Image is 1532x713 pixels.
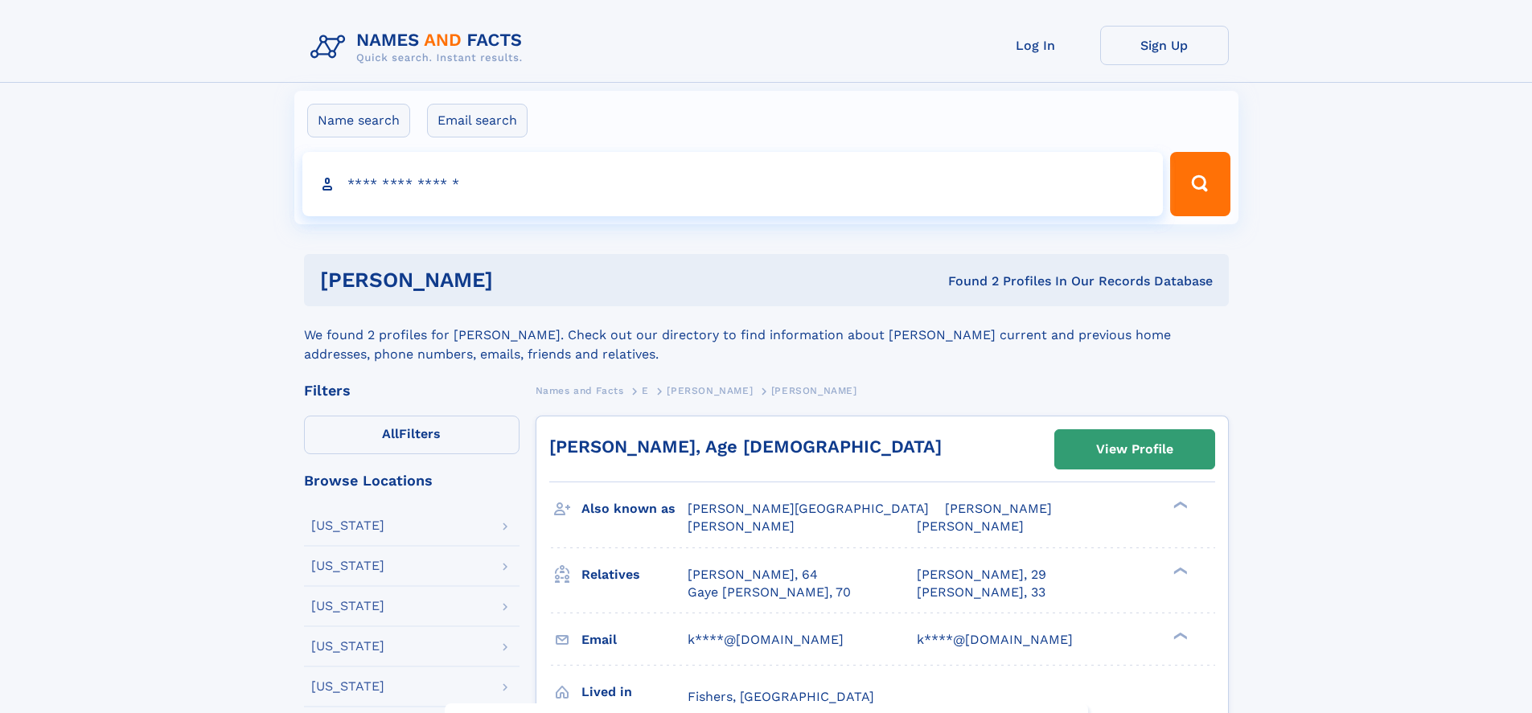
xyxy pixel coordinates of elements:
[642,385,649,396] span: E
[311,600,384,613] div: [US_STATE]
[382,426,399,441] span: All
[304,26,536,69] img: Logo Names and Facts
[642,380,649,400] a: E
[304,383,520,398] div: Filters
[427,104,528,137] label: Email search
[1055,430,1214,469] a: View Profile
[688,518,795,534] span: [PERSON_NAME]
[721,272,1213,290] div: Found 2 Profiles In Our Records Database
[1170,152,1230,216] button: Search Button
[307,104,410,137] label: Name search
[1169,565,1189,576] div: ❯
[549,436,942,457] a: [PERSON_NAME], Age [DEMOGRAPHIC_DATA]
[688,689,874,704] span: Fishers, [GEOGRAPHIC_DATA]
[688,566,818,584] a: [PERSON_NAME], 64
[667,385,753,396] span: [PERSON_NAME]
[311,519,384,532] div: [US_STATE]
[688,501,929,516] span: [PERSON_NAME][GEOGRAPHIC_DATA]
[667,380,753,400] a: [PERSON_NAME]
[971,26,1100,65] a: Log In
[581,626,688,654] h3: Email
[304,416,520,454] label: Filters
[917,584,1045,601] a: [PERSON_NAME], 33
[581,561,688,588] h3: Relatives
[304,473,520,488] div: Browse Locations
[688,584,851,601] a: Gaye [PERSON_NAME], 70
[311,680,384,693] div: [US_STATE]
[581,678,688,706] h3: Lived in
[771,385,857,396] span: [PERSON_NAME]
[311,640,384,653] div: [US_STATE]
[1169,630,1189,641] div: ❯
[581,495,688,522] h3: Also known as
[917,566,1046,584] a: [PERSON_NAME], 29
[1100,26,1229,65] a: Sign Up
[1096,431,1173,468] div: View Profile
[320,270,721,290] h1: [PERSON_NAME]
[536,380,624,400] a: Names and Facts
[311,559,384,572] div: [US_STATE]
[304,306,1229,364] div: We found 2 profiles for [PERSON_NAME]. Check out our directory to find information about [PERSON_...
[945,501,1052,516] span: [PERSON_NAME]
[1169,500,1189,510] div: ❯
[302,152,1164,216] input: search input
[917,518,1024,534] span: [PERSON_NAME]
